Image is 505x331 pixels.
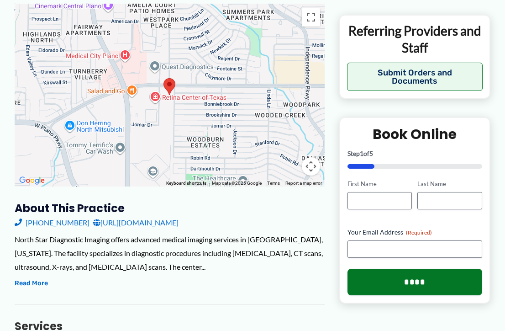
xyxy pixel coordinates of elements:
[212,181,262,186] span: Map data ©2025 Google
[285,181,322,186] a: Report a map error
[347,22,483,56] p: Referring Providers and Staff
[15,201,325,215] h3: About this practice
[166,180,206,187] button: Keyboard shortcuts
[406,229,432,235] span: (Required)
[15,216,89,230] a: [PHONE_NUMBER]
[417,180,482,188] label: Last Name
[347,180,412,188] label: First Name
[302,157,320,176] button: Map camera controls
[369,149,373,157] span: 5
[93,216,179,230] a: [URL][DOMAIN_NAME]
[267,181,280,186] a: Terms (opens in new tab)
[15,278,48,289] button: Read More
[360,149,363,157] span: 1
[302,8,320,27] button: Toggle fullscreen view
[347,125,482,143] h2: Book Online
[15,233,325,273] div: North Star Diagnostic Imaging offers advanced medical imaging services in [GEOGRAPHIC_DATA], [US_...
[347,227,482,236] label: Your Email Address
[17,175,47,187] a: Open this area in Google Maps (opens a new window)
[347,150,482,157] p: Step of
[17,175,47,187] img: Google
[347,63,483,91] button: Submit Orders and Documents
